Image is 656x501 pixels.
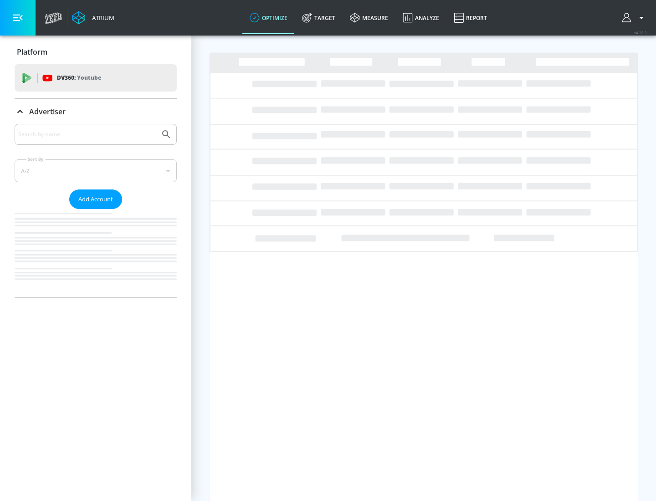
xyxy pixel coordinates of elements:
div: A-Z [15,159,177,182]
div: Platform [15,39,177,65]
div: Atrium [88,14,114,22]
input: Search by name [18,128,156,140]
p: Platform [17,47,47,57]
a: optimize [242,1,295,34]
p: Youtube [77,73,101,82]
a: Analyze [395,1,446,34]
button: Add Account [69,189,122,209]
span: Add Account [78,194,113,204]
div: DV360: Youtube [15,64,177,92]
label: Sort By [26,156,46,162]
nav: list of Advertiser [15,209,177,297]
div: Advertiser [15,124,177,297]
a: measure [343,1,395,34]
p: Advertiser [29,107,66,117]
span: v 4.28.0 [634,30,647,35]
a: Target [295,1,343,34]
p: DV360: [57,73,101,83]
a: Report [446,1,494,34]
a: Atrium [72,11,114,25]
div: Advertiser [15,99,177,124]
